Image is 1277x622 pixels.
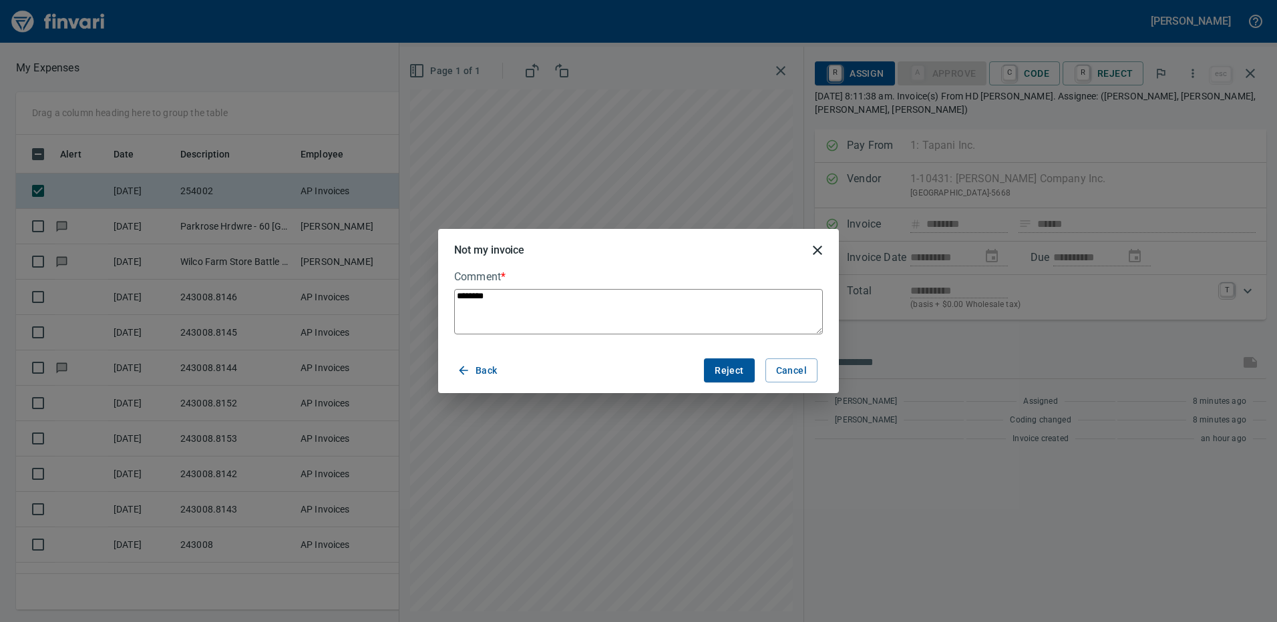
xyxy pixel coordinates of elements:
button: Cancel [765,358,817,383]
button: Reject [704,358,754,383]
span: Reject [715,362,743,379]
span: Back [460,362,498,379]
label: Comment [454,272,823,282]
h5: Not my invoice [454,243,524,257]
button: Back [454,358,503,383]
span: Cancel [776,362,807,379]
button: close [801,234,834,266]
